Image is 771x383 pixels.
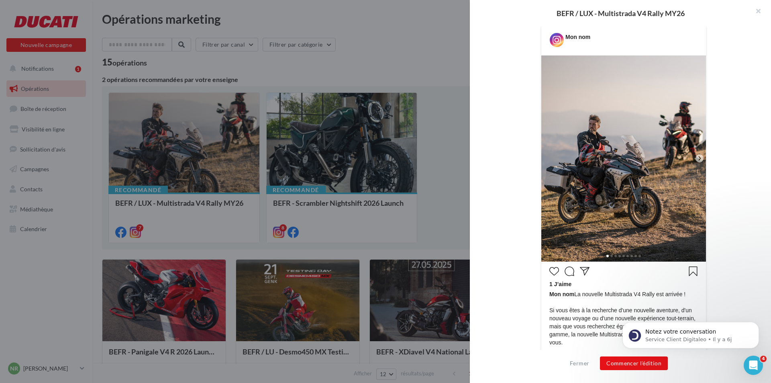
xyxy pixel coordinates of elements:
svg: J’aime [549,266,559,276]
div: BEFR / LUX - Multistrada V4 Rally MY26 [483,10,758,17]
div: 1 J’aime [549,280,698,290]
span: Mon nom [549,291,574,297]
iframe: Intercom live chat [744,356,763,375]
iframe: Intercom notifications message [610,305,771,361]
svg: Partager la publication [580,266,589,276]
button: Commencer l'édition [600,356,668,370]
svg: Commenter [565,266,574,276]
div: Mon nom [565,33,590,41]
span: 4 [760,356,767,362]
button: Fermer [567,358,592,368]
svg: Enregistrer [688,266,698,276]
